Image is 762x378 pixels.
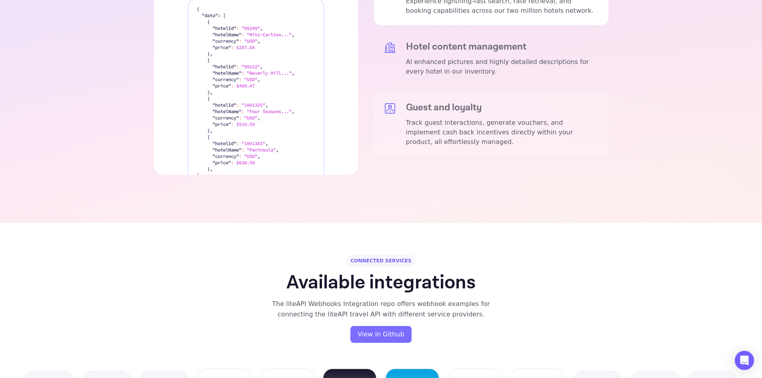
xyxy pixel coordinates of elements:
div: CONNECTED SERVICES [346,255,416,267]
h5: Hotel content management [406,41,599,52]
button: View in Github [350,326,411,343]
h1: Available integrations [286,273,476,292]
div: Open Intercom Messenger [735,351,754,370]
h5: Guest and loyalty [406,102,599,113]
div: The liteAPI Webhooks Integration repo offers webhook examples for connecting the liteAPI travel A... [272,299,490,320]
a: register [350,326,411,343]
p: AI enhanced pictures and highly detailed descriptions for every hotel in our inventory. [406,57,599,76]
p: Track guest interactions, generate vouchers, and implement cash back incentives directly within y... [406,118,599,147]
